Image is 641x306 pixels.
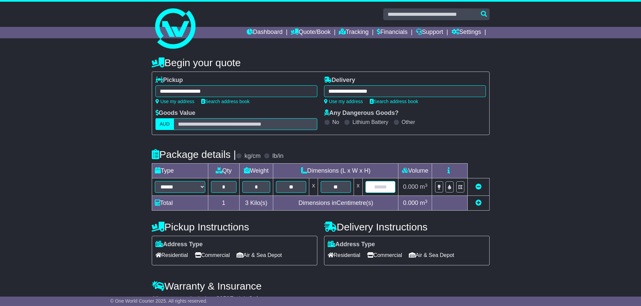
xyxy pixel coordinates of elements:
td: x [309,178,318,196]
span: m [420,200,428,206]
label: AUD [155,118,174,130]
label: Address Type [328,241,375,248]
label: Goods Value [155,110,195,117]
h4: Pickup Instructions [152,221,317,232]
h4: Package details | [152,149,236,160]
label: No [332,119,339,125]
span: Commercial [195,250,230,260]
label: Pickup [155,77,183,84]
td: Dimensions (L x W x H) [273,164,398,178]
td: Type [152,164,208,178]
a: Add new item [475,200,482,206]
a: Quote/Book [291,27,330,38]
a: Dashboard [247,27,283,38]
span: Air & Sea Depot [409,250,454,260]
label: kg/cm [244,152,260,160]
a: Use my address [155,99,194,104]
label: Delivery [324,77,355,84]
td: Volume [398,164,432,178]
label: lb/in [272,152,283,160]
span: 250 [220,295,230,302]
td: Total [152,196,208,211]
sup: 3 [425,199,428,204]
h4: Delivery Instructions [324,221,490,232]
label: Other [402,119,415,125]
td: Kilo(s) [239,196,273,211]
span: Residential [328,250,360,260]
a: Search address book [370,99,418,104]
a: Settings [452,27,481,38]
a: Remove this item [475,183,482,190]
td: Qty [208,164,239,178]
h4: Begin your quote [152,57,490,68]
a: Financials [377,27,407,38]
label: Address Type [155,241,203,248]
div: All our quotes include a $ FreightSafe warranty. [152,295,490,303]
span: © One World Courier 2025. All rights reserved. [110,298,208,304]
a: Support [416,27,443,38]
h4: Warranty & Insurance [152,280,490,292]
td: Weight [239,164,273,178]
span: Commercial [367,250,402,260]
span: Residential [155,250,188,260]
sup: 3 [425,183,428,188]
a: Search address book [201,99,250,104]
td: Dimensions in Centimetre(s) [273,196,398,211]
span: m [420,183,428,190]
label: Lithium Battery [352,119,388,125]
span: 3 [245,200,248,206]
a: Tracking [339,27,368,38]
span: Air & Sea Depot [237,250,282,260]
span: 0.000 [403,200,418,206]
td: x [354,178,362,196]
span: 0.000 [403,183,418,190]
td: 1 [208,196,239,211]
a: Use my address [324,99,363,104]
label: Any Dangerous Goods? [324,110,399,117]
